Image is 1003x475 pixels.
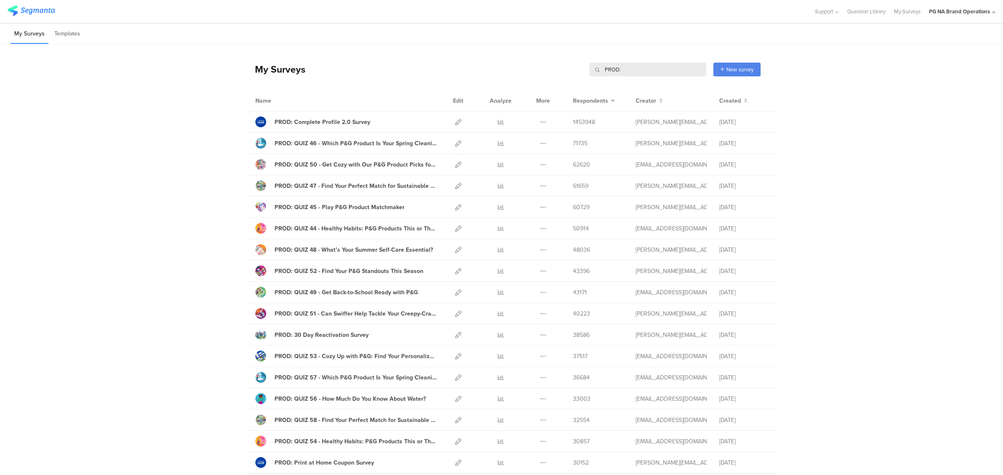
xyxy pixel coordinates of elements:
span: 33003 [573,394,591,403]
span: 50914 [573,224,589,233]
a: PROD: QUIZ 48 - What’s Your Summer Self-Care Essential? [255,244,433,255]
span: 43396 [573,267,590,275]
div: [DATE] [719,224,769,233]
div: yadav.vy.3@pg.com [636,437,707,446]
span: 37517 [573,352,588,361]
a: PROD: QUIZ 52 - Find Your P&G Standouts This Season [255,265,423,276]
div: [DATE] [719,118,769,126]
div: PROD: 30 Day Reactivation Survey [275,331,369,339]
a: PROD: QUIZ 57 - Which P&G Product Is Your Spring Cleaning Must-Have? [255,372,437,383]
div: My Surveys [247,62,305,76]
span: 30857 [573,437,590,446]
div: [DATE] [719,160,769,169]
li: My Surveys [10,24,48,44]
div: PROD: QUIZ 50 - Get Cozy with Our P&G Product Picks for Fall [275,160,437,169]
div: harish.kumar@ltimindtree.com [636,139,707,148]
div: PG NA Brand Operations [929,8,990,15]
div: [DATE] [719,437,769,446]
span: 40223 [573,309,590,318]
span: New survey [726,66,754,73]
button: Respondents [573,96,615,105]
div: Name [255,96,305,105]
div: kumar.h.7@pg.com [636,352,707,361]
span: 43171 [573,288,587,297]
div: PROD: QUIZ 58 - Find Your Perfect Match for Sustainable Living [275,416,437,424]
div: harish.kumar@ltimindtree.com [636,245,707,254]
span: 61659 [573,182,588,190]
div: Edit [449,90,467,111]
div: [DATE] [719,139,769,148]
span: 60729 [573,203,590,212]
div: [DATE] [719,352,769,361]
a: PROD: QUIZ 56 - How Much Do You Know About Water? [255,393,426,404]
span: 38586 [573,331,590,339]
input: Survey Name, Creator... [589,63,706,76]
span: 48036 [573,245,590,254]
div: PROD: QUIZ 49 - Get Back-to-School Ready with P&G [275,288,418,297]
div: [DATE] [719,331,769,339]
div: PROD: QUIZ 48 - What’s Your Summer Self-Care Essential? [275,245,433,254]
div: [DATE] [719,245,769,254]
div: harish.kumar@ltimindtree.com [636,267,707,275]
div: PROD: QUIZ 56 - How Much Do You Know About Water? [275,394,426,403]
div: PROD: Print at Home Coupon Survey [275,458,374,467]
a: PROD: QUIZ 53 - Cozy Up with P&G: Find Your Personalized Cold-Weather Essentials [255,351,437,361]
div: PROD: QUIZ 53 - Cozy Up with P&G: Find Your Personalized Cold-Weather Essentials [275,352,437,361]
a: PROD: QUIZ 49 - Get Back-to-School Ready with P&G [255,287,418,298]
a: PROD: 30 Day Reactivation Survey [255,329,369,340]
a: PROD: Complete Profile 2.0 Survey [255,116,370,127]
span: 32554 [573,416,590,424]
span: 71735 [573,139,588,148]
a: PROD: QUIZ 51 - Can Swiffer Help Tackle Your Creepy-Crawlies? [255,308,437,319]
span: Respondents [573,96,608,105]
div: kumar.h.7@pg.com [636,373,707,382]
span: 1453948 [573,118,595,126]
div: [DATE] [719,394,769,403]
div: [DATE] [719,458,769,467]
div: PROD: QUIZ 44 - Healthy Habits: P&G Products This or That? [275,224,437,233]
div: PROD: Complete Profile 2.0 Survey [275,118,370,126]
div: [DATE] [719,267,769,275]
div: PROD: QUIZ 47 - Find Your Perfect Match for Sustainable Living [275,182,437,190]
span: 36684 [573,373,590,382]
div: [DATE] [719,182,769,190]
div: PROD: QUIZ 54 - Healthy Habits: P&G Products This or That? [275,437,437,446]
div: chellappa.uc@pg.com [636,458,707,467]
div: More [534,90,552,111]
div: [DATE] [719,309,769,318]
a: PROD: Print at Home Coupon Survey [255,457,374,468]
div: PROD: QUIZ 52 - Find Your P&G Standouts This Season [275,267,423,275]
button: Created [719,96,748,105]
div: PROD: QUIZ 51 - Can Swiffer Help Tackle Your Creepy-Crawlies? [275,309,437,318]
span: 62620 [573,160,590,169]
button: Creator [636,96,663,105]
a: PROD: QUIZ 47 - Find Your Perfect Match for Sustainable Living [255,180,437,191]
div: chellappa.uc@pg.com [636,331,707,339]
div: varun.yadav@mindtree.com [636,288,707,297]
div: harish.kumar@ltimindtree.com [636,309,707,318]
a: PROD: QUIZ 54 - Healthy Habits: P&G Products This or That? [255,436,437,447]
div: [DATE] [719,203,769,212]
div: PROD: QUIZ 57 - Which P&G Product Is Your Spring Cleaning Must-Have? [275,373,437,382]
span: Support [815,8,833,15]
div: [DATE] [719,416,769,424]
span: Creator [636,96,656,105]
div: harish.kumar@ltimindtree.com [636,182,707,190]
a: PROD: QUIZ 45 - Play P&G Product Matchmaker [255,202,405,212]
div: harish.kumar@ltimindtree.com [636,203,707,212]
a: PROD: QUIZ 46 - Which P&G Product Is Your Spring Cleaning Must-Have? [255,138,437,149]
div: varun.yadav@mindtree.com [636,160,707,169]
a: PROD: QUIZ 58 - Find Your Perfect Match for Sustainable Living [255,414,437,425]
div: kumar.h.7@pg.com [636,416,707,424]
a: PROD: QUIZ 44 - Healthy Habits: P&G Products This or That? [255,223,437,234]
span: Created [719,96,741,105]
div: chellappa.uc@pg.com [636,118,707,126]
div: kumar.h.7@pg.com [636,394,707,403]
li: Templates [51,24,84,44]
div: varun.yadav@mindtree.com [636,224,707,233]
div: PROD: QUIZ 46 - Which P&G Product Is Your Spring Cleaning Must-Have? [275,139,437,148]
div: [DATE] [719,373,769,382]
span: 30152 [573,458,589,467]
div: PROD: QUIZ 45 - Play P&G Product Matchmaker [275,203,405,212]
a: PROD: QUIZ 50 - Get Cozy with Our P&G Product Picks for Fall [255,159,437,170]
